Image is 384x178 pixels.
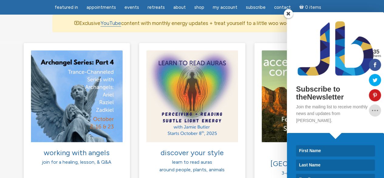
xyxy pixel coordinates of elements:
[191,2,208,13] a: Shop
[296,85,375,101] h2: Subscribe to theNewsletter
[371,54,381,58] span: Shares
[296,103,375,124] p: Join the mailing list to receive monthly news and updates from [PERSON_NAME].
[121,2,143,13] a: Events
[270,2,294,13] a: Contact
[246,5,266,10] span: Subscribe
[242,2,269,13] a: Subscribe
[209,2,241,13] a: My Account
[296,1,325,13] a: Cart0 items
[44,148,110,157] span: working with angels
[144,2,168,13] a: Retreats
[299,5,305,10] i: Cart
[296,159,375,171] input: Last Name
[42,159,111,165] span: join for a healing, lesson, & Q&A
[51,2,82,13] a: featured in
[274,5,291,10] span: Contact
[55,5,78,10] span: featured in
[170,2,189,13] a: About
[124,5,139,10] span: Events
[100,20,121,26] a: YouTube
[173,5,186,10] span: About
[148,5,165,10] span: Retreats
[159,166,225,172] span: around people, plants, animals
[53,15,332,32] div: Exclusive content with monthly energy updates + treat yourself to a little woo woo
[213,5,237,10] span: My Account
[87,5,116,10] span: Appointments
[194,5,204,10] span: Shop
[161,148,224,157] span: discover your style
[296,145,375,156] input: First Name
[172,159,212,165] span: learn to read auras
[83,2,120,13] a: Appointments
[371,49,381,54] span: 35
[305,5,321,10] span: 0 items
